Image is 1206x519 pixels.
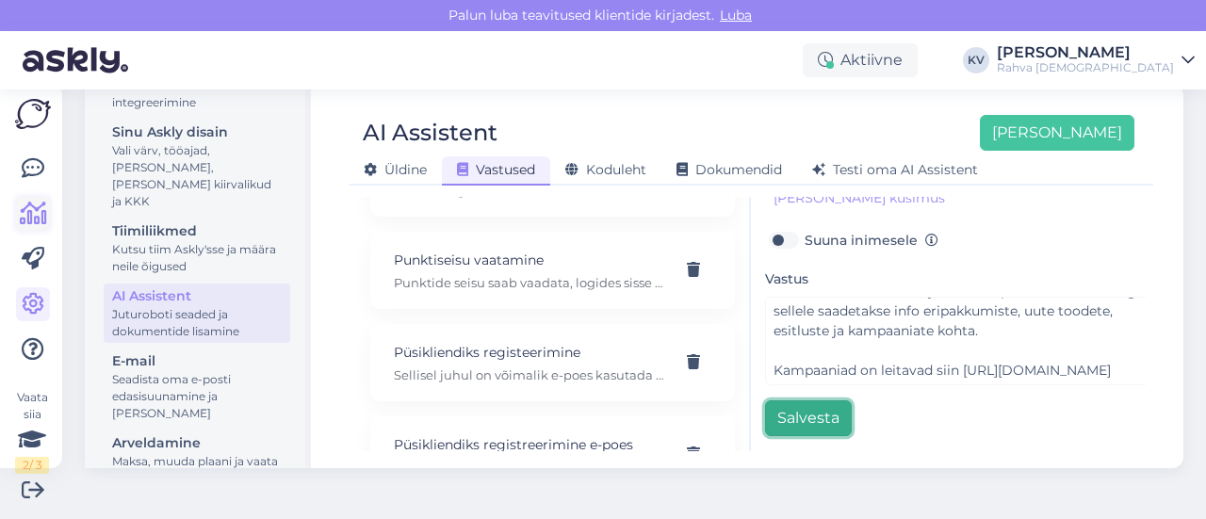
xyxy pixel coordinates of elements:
div: Arveldamine [112,433,282,453]
div: Aktiivne [803,43,918,77]
div: Rahva [DEMOGRAPHIC_DATA] [997,60,1174,75]
span: Koduleht [565,161,646,178]
a: [PERSON_NAME]Rahva [DEMOGRAPHIC_DATA] [997,45,1195,75]
div: Punktiseisu vaataminePunktide seisu saab vaadata, logides sisse oma e-[PERSON_NAME] profiilile võ... [370,232,735,309]
div: AI Assistent [363,115,497,151]
p: Punktiseisu vaatamine [394,250,666,270]
p: Püsikliendiks registreerimine e-poes [394,434,666,455]
span: Dokumendid [676,161,782,178]
div: Sinu Askly disain [112,122,282,142]
a: TiimiliikmedKutsu tiim Askly'sse ja määra neile õigused [104,219,290,278]
button: [PERSON_NAME] küsimus [765,184,953,213]
p: Sellisel juhul on võimalik e-poes kasutada sisse logimise nuppu ning sisse logida Google kontoga ... [394,366,666,383]
div: Juturoboti seaded ja dokumentide lisamine [112,306,282,340]
div: AI Assistent [112,286,282,306]
button: Salvesta [765,400,852,436]
p: Punktide seisu saab vaadata, logides sisse oma e-[PERSON_NAME] profiilile või esitades kaupluses ... [394,274,666,291]
button: [PERSON_NAME] [980,115,1134,151]
span: Üldine [364,161,427,178]
p: Püsikliendiks registeerimine [394,342,666,363]
div: Püsikliendiks registeerimineSellisel juhul on võimalik e-poes kasutada sisse logimise nuppu ning ... [370,324,735,401]
a: E-mailSeadista oma e-posti edasisuunamine ja [PERSON_NAME] [104,349,290,425]
div: Maksa, muuda plaani ja vaata arveid [112,453,282,487]
a: ArveldamineMaksa, muuda plaani ja vaata arveid [104,430,290,490]
div: Tiimiliikmed [112,221,282,241]
span: Testi oma AI Assistent [812,161,978,178]
img: Askly Logo [15,99,51,129]
div: E-mail [112,351,282,371]
span: Luba [714,7,758,24]
a: AI AssistentJuturoboti seaded ja dokumentide lisamine [104,284,290,343]
div: 2 / 3 [15,457,49,474]
label: Vastus [765,269,816,289]
div: Vali värv, tööajad, [PERSON_NAME], [PERSON_NAME] kiirvalikud ja KKK [112,142,282,210]
a: Sinu Askly disainVali värv, tööajad, [PERSON_NAME], [PERSON_NAME] kiirvalikud ja KKK [104,120,290,213]
div: Vaata siia [15,389,49,474]
div: KV [963,47,989,73]
div: Seadista oma e-posti edasisuunamine ja [PERSON_NAME] [112,371,282,422]
textarea: Püsiklient saab uudiskirja tellida e-posti aadressile ning sellele saadetakse info eripakkumiste,... [765,297,1161,385]
div: Püsikliendiks registreerimine e-poesPüsikliendiks registreerumine on tasuta: tuleb [PERSON_NAME] ... [370,416,735,494]
span: Vastused [457,161,535,178]
div: [PERSON_NAME] [997,45,1174,60]
label: Suuna inimesele [805,228,938,252]
div: Kutsu tiim Askly'sse ja määra neile õigused [112,241,282,275]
